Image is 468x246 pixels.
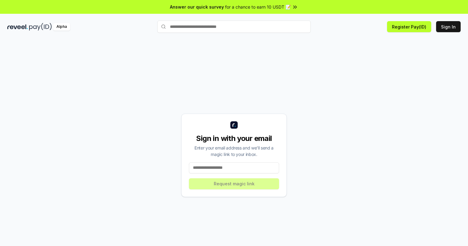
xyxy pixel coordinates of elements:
img: pay_id [29,23,52,31]
div: Sign in with your email [189,134,279,143]
img: reveel_dark [7,23,28,31]
button: Register Pay(ID) [387,21,431,32]
span: for a chance to earn 10 USDT 📝 [225,4,291,10]
div: Alpha [53,23,70,31]
button: Sign In [436,21,461,32]
div: Enter your email address and we’ll send a magic link to your inbox. [189,145,279,157]
img: logo_small [230,121,238,129]
span: Answer our quick survey [170,4,224,10]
